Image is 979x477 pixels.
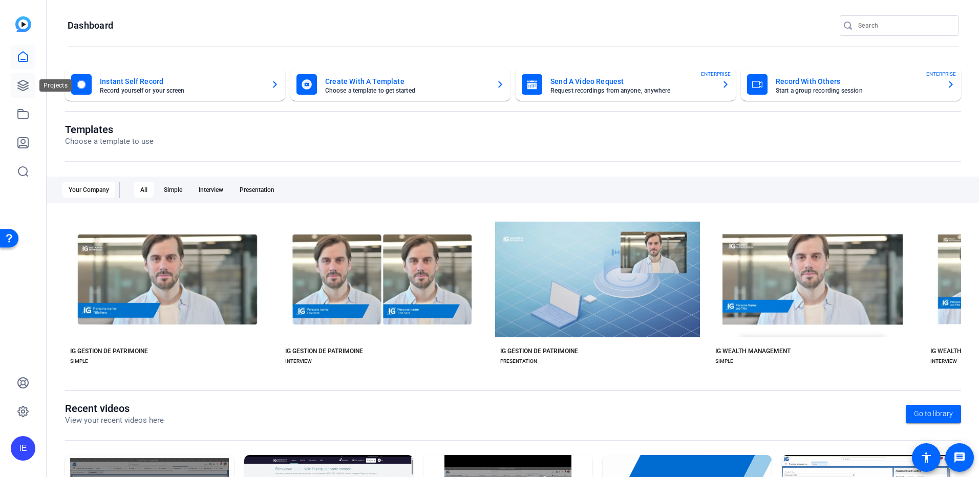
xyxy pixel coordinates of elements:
mat-card-title: Send A Video Request [550,75,713,88]
div: Interview [193,182,229,198]
h1: Recent videos [65,402,164,415]
div: IG GESTION DE PATRIMOINE [500,347,578,355]
mat-card-title: Create With A Template [325,75,488,88]
input: Search [858,19,950,32]
div: SIMPLE [715,357,733,365]
mat-card-subtitle: Request recordings from anyone, anywhere [550,88,713,94]
div: IG GESTION DE PATRIMOINE [70,347,148,355]
div: INTERVIEW [930,357,957,365]
div: IG GESTION DE PATRIMOINE [285,347,363,355]
div: Simple [158,182,188,198]
div: Your Company [62,182,115,198]
mat-icon: accessibility [920,451,932,464]
mat-icon: message [953,451,966,464]
h1: Dashboard [68,19,113,32]
span: ENTERPRISE [701,70,731,78]
div: PRESENTATION [500,357,537,365]
div: Projects [39,79,72,92]
button: Instant Self RecordRecord yourself or your screen [65,68,285,101]
div: All [134,182,154,198]
mat-card-subtitle: Choose a template to get started [325,88,488,94]
span: Go to library [914,408,953,419]
mat-card-subtitle: Start a group recording session [776,88,939,94]
div: IG WEALTH MANAGEMENT [715,347,791,355]
h1: Templates [65,123,154,136]
div: Presentation [233,182,281,198]
div: IE [11,436,35,461]
button: Create With A TemplateChoose a template to get started [290,68,510,101]
div: SIMPLE [70,357,88,365]
p: Choose a template to use [65,136,154,147]
mat-card-title: Instant Self Record [100,75,263,88]
button: Send A Video RequestRequest recordings from anyone, anywhereENTERPRISE [516,68,736,101]
img: blue-gradient.svg [15,16,31,32]
a: Go to library [906,405,961,423]
button: Record With OthersStart a group recording sessionENTERPRISE [741,68,961,101]
mat-card-title: Record With Others [776,75,939,88]
mat-card-subtitle: Record yourself or your screen [100,88,263,94]
div: INTERVIEW [285,357,312,365]
span: ENTERPRISE [926,70,956,78]
p: View your recent videos here [65,415,164,426]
